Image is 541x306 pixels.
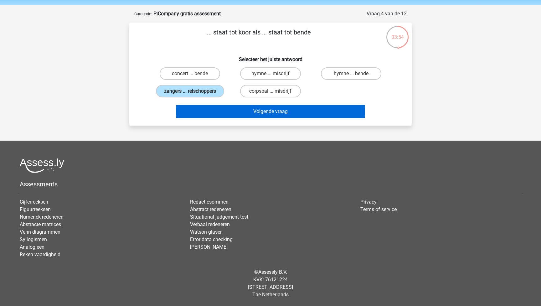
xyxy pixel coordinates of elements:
a: [PERSON_NAME] [190,244,228,250]
a: Error data checking [190,236,233,242]
label: hymne ... misdrijf [240,67,301,80]
small: Categorie: [134,12,152,16]
a: Assessly B.V. [258,269,287,275]
a: Situational judgement test [190,214,248,220]
button: Volgende vraag [176,105,365,118]
a: Watson glaser [190,229,222,235]
a: Abstract redeneren [190,206,231,212]
p: ... staat tot koor als ... staat tot bende [139,28,378,46]
a: Reken vaardigheid [20,252,60,257]
a: Analogieen [20,244,44,250]
a: Privacy [360,199,377,205]
a: Verbaal redeneren [190,221,230,227]
h5: Assessments [20,180,521,188]
a: Venn diagrammen [20,229,60,235]
a: Abstracte matrices [20,221,61,227]
a: Syllogismen [20,236,47,242]
a: Terms of service [360,206,397,212]
div: © KVK: 76121224 [STREET_ADDRESS] The Netherlands [15,263,526,303]
a: Redactiesommen [190,199,229,205]
label: concert ... bende [160,67,220,80]
label: hymne ... bende [321,67,381,80]
label: corpsbal ... misdrijf [240,85,301,97]
a: Cijferreeksen [20,199,48,205]
img: Assessly logo [20,158,64,173]
div: Vraag 4 van de 12 [367,10,407,18]
a: Figuurreeksen [20,206,51,212]
h6: Selecteer het juiste antwoord [139,51,402,62]
div: 03:54 [386,25,409,41]
a: Numeriek redeneren [20,214,64,220]
strong: PiCompany gratis assessment [153,11,221,17]
label: zangers ... relschoppers [156,85,224,97]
